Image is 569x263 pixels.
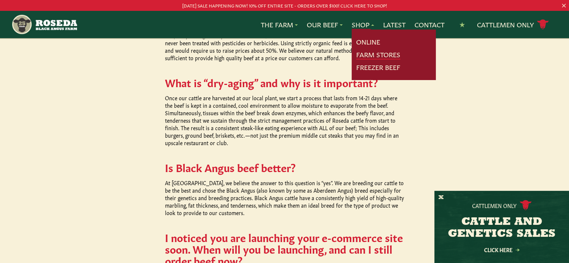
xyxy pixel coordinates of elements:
[520,200,532,210] img: cattle-icon.svg
[438,194,444,202] button: X
[383,20,406,30] a: Latest
[261,20,298,30] a: The Farm
[165,179,404,216] p: At [GEOGRAPHIC_DATA], we believe the answer to this question is “yes”. We are breeding our cattle...
[165,31,404,61] p: To qualify as “organic” by federal standards, we would have to feed our cattle ingredients that h...
[444,216,560,240] h3: CATTLE AND GENETICS SALES
[477,18,549,31] a: Cattlemen Only
[356,37,380,47] a: Online
[352,20,374,30] a: Shop
[356,50,400,59] a: Farm Stores
[165,161,404,173] h5: Is Black Angus beef better?
[414,20,444,30] a: Contact
[165,76,404,88] h5: What is “dry-aging” and why is it important?
[28,1,541,9] p: [DATE] SALE HAPPENING NOW! 10% OFF ENTIRE SITE - ORDERS OVER $100! CLICK HERE TO SHOP!
[11,14,77,35] img: https://roseda.com/wp-content/uploads/2021/05/roseda-25-header.png
[11,11,557,38] nav: Main Navigation
[468,247,535,252] a: Click Here
[472,202,517,209] p: Cattlemen Only
[165,94,404,146] p: Once our cattle are harvested at our local plant, we start a process that lasts from 14-21 days w...
[307,20,343,30] a: Our Beef
[356,62,400,72] a: Freezer Beef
